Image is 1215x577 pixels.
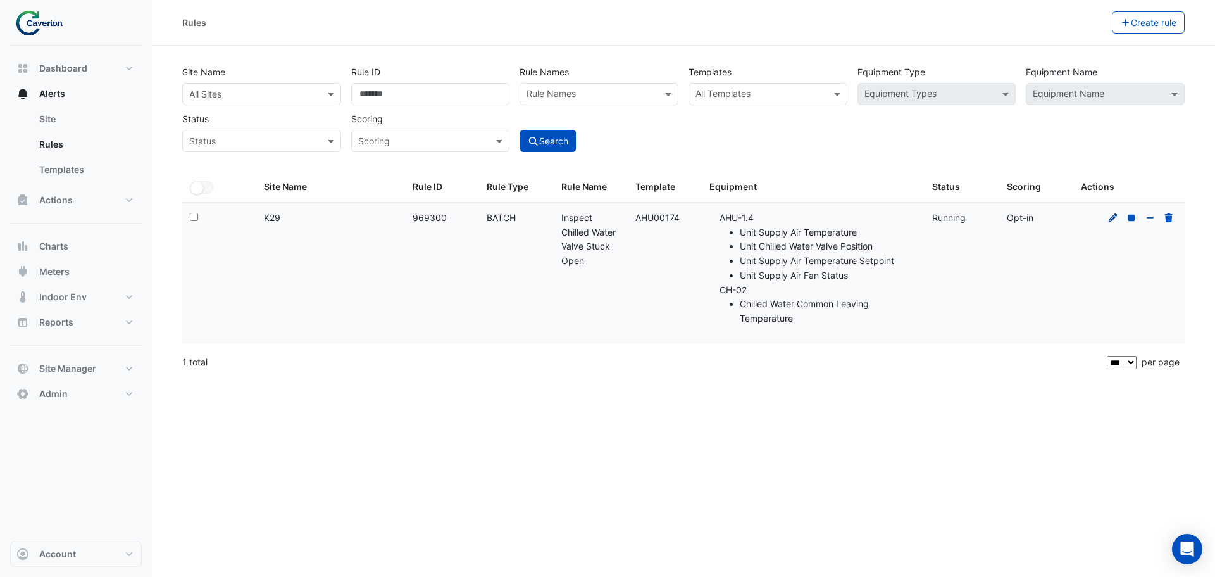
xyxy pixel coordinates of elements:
label: Rule ID [351,61,380,83]
app-icon: Actions [16,194,29,206]
li: Unit Supply Air Temperature Setpoint [740,254,917,269]
div: 1 total [182,346,1104,378]
div: Open Intercom Messenger [1172,534,1202,564]
span: per page [1142,357,1180,367]
label: Templates [688,61,732,83]
span: Account [39,548,76,561]
app-icon: Reports [16,316,29,329]
span: Site Manager [39,362,96,375]
div: Scoring [1007,180,1066,194]
div: K29 [264,211,397,225]
a: Delete Rule [1163,212,1174,223]
span: Reports [39,316,73,329]
app-icon: Admin [16,388,29,400]
div: Template [635,180,694,194]
li: Unit Supply Air Fan Status [740,269,917,283]
button: Account [10,542,142,567]
li: AHU-1.4 [720,211,917,283]
button: Alerts [10,81,142,106]
div: Rule Name [561,180,620,194]
button: Admin [10,381,142,407]
button: Meters [10,259,142,284]
app-icon: Site Manager [16,362,29,375]
div: 969300 [413,211,471,225]
button: Site Manager [10,356,142,381]
app-icon: Meters [16,265,29,278]
app-icon: Indoor Env [16,291,29,303]
span: Dashboard [39,62,87,75]
button: Indoor Env [10,284,142,310]
li: Chilled Water Common Leaving Temperature [740,297,917,326]
span: Charts [39,240,68,253]
button: Charts [10,234,142,259]
a: Rules [29,132,142,157]
img: Company Logo [15,10,72,35]
button: Reports [10,310,142,335]
label: Site Name [182,61,225,83]
button: Dashboard [10,56,142,81]
div: Running [932,211,991,225]
app-icon: Charts [16,240,29,253]
div: Equipment [709,180,917,194]
li: CH-02 [720,283,917,326]
a: Edit Rule [1107,212,1119,223]
div: Status [932,180,991,194]
div: Equipment Name [1031,87,1104,103]
div: All Templates [694,87,751,103]
app-icon: Dashboard [16,62,29,75]
ui-switch: Select All can only be applied to rules for a single site. Please select a site first and search ... [190,181,213,192]
label: Status [182,108,209,130]
label: Equipment Type [857,61,925,83]
label: Equipment Name [1026,61,1097,83]
a: Opt-out [1145,212,1156,223]
div: Inspect Chilled Water Valve Stuck Open [561,211,620,269]
button: Actions [10,187,142,213]
div: Opt-in [1007,211,1066,225]
button: Search [520,130,576,152]
li: Unit Supply Air Temperature [740,225,917,240]
div: Rules [182,16,206,29]
div: Actions [1081,180,1177,194]
span: Indoor Env [39,291,87,303]
div: Alerts [10,106,142,187]
div: Rule Type [487,180,545,194]
span: Alerts [39,87,65,100]
span: Meters [39,265,70,278]
span: Actions [39,194,73,206]
div: Rule ID [413,180,471,194]
a: Templates [29,157,142,182]
span: Admin [39,388,68,400]
div: Site Name [264,180,397,194]
div: Equipment Types [863,87,937,103]
app-icon: Alerts [16,87,29,100]
li: Unit Chilled Water Valve Position [740,239,917,254]
label: Scoring [351,108,383,130]
div: Rule Names [525,87,576,103]
a: Site [29,106,142,132]
a: Stop Rule [1126,212,1137,223]
label: Rule Names [520,61,569,83]
button: Create rule [1112,11,1185,34]
div: AHU00174 [635,211,694,225]
div: BATCH [487,211,545,225]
